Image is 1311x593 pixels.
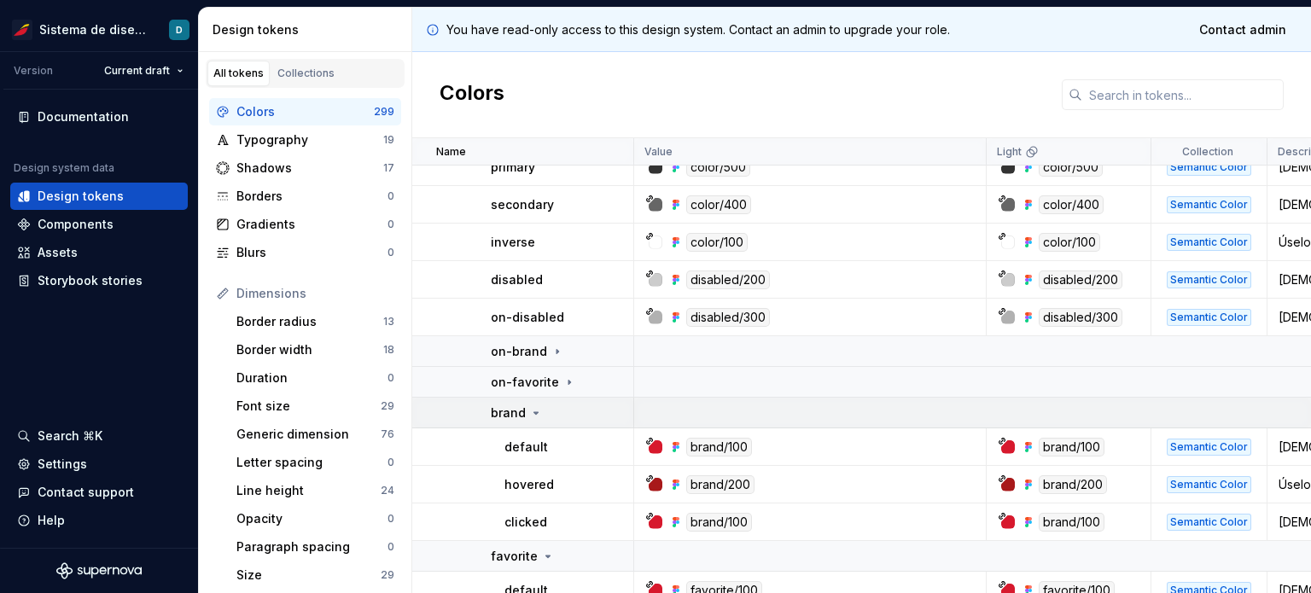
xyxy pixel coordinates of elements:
[1039,438,1104,456] div: brand/100
[491,374,559,391] p: on-favorite
[236,131,383,148] div: Typography
[1039,195,1104,214] div: color/400
[230,533,401,561] a: Paragraph spacing0
[38,108,129,125] div: Documentation
[1039,233,1100,252] div: color/100
[236,285,394,302] div: Dimensions
[236,538,387,555] div: Paragraph spacing
[236,510,387,527] div: Opacity
[38,456,87,473] div: Settings
[387,246,394,259] div: 0
[10,422,188,450] button: Search ⌘K
[491,234,535,251] p: inverse
[38,188,124,205] div: Design tokens
[213,67,264,80] div: All tokens
[1167,234,1251,251] div: Semantic Color
[236,188,387,205] div: Borders
[230,561,401,589] a: Size29
[277,67,335,80] div: Collections
[686,270,770,289] div: disabled/200
[686,513,752,532] div: brand/100
[491,548,538,565] p: favorite
[1188,15,1297,45] a: Contact admin
[209,98,401,125] a: Colors299
[230,421,401,448] a: Generic dimension76
[236,244,387,261] div: Blurs
[1167,439,1251,456] div: Semantic Color
[230,336,401,363] a: Border width18
[176,23,183,37] div: D
[209,183,401,210] a: Borders0
[686,475,755,494] div: brand/200
[387,218,394,231] div: 0
[1039,270,1122,289] div: disabled/200
[236,369,387,387] div: Duration
[1167,196,1251,213] div: Semantic Color
[381,484,394,497] div: 24
[38,216,114,233] div: Components
[230,449,401,476] a: Letter spacing0
[1039,308,1122,327] div: disabled/300
[644,145,673,159] p: Value
[236,426,381,443] div: Generic dimension
[491,309,564,326] p: on-disabled
[10,507,188,534] button: Help
[12,20,32,40] img: 55604660-494d-44a9-beb2-692398e9940a.png
[230,392,401,420] a: Font size29
[14,64,53,78] div: Version
[230,477,401,504] a: Line height24
[38,484,134,501] div: Contact support
[1167,476,1251,493] div: Semantic Color
[10,103,188,131] a: Documentation
[686,438,752,456] div: brand/100
[491,196,554,213] p: secondary
[491,404,526,421] p: brand
[1167,309,1251,326] div: Semantic Color
[38,244,78,261] div: Assets
[387,512,394,526] div: 0
[104,64,170,78] span: Current draft
[236,216,387,233] div: Gradients
[1039,513,1104,532] div: brand/100
[236,454,387,471] div: Letter spacing
[491,343,547,360] p: on-brand
[10,211,188,238] a: Components
[1039,475,1107,494] div: brand/200
[230,364,401,392] a: Duration0
[1039,158,1103,177] div: color/500
[10,479,188,506] button: Contact support
[236,482,381,499] div: Line height
[381,568,394,582] div: 29
[1167,159,1251,176] div: Semantic Color
[230,308,401,335] a: Border radius13
[1167,271,1251,288] div: Semantic Color
[39,21,149,38] div: Sistema de diseño Iberia
[686,195,751,214] div: color/400
[997,145,1022,159] p: Light
[96,59,191,83] button: Current draft
[230,505,401,532] a: Opacity0
[38,272,143,289] div: Storybook stories
[491,159,535,176] p: primary
[1167,514,1251,531] div: Semantic Color
[387,540,394,554] div: 0
[10,451,188,478] a: Settings
[236,567,381,584] div: Size
[491,271,543,288] p: disabled
[374,105,394,119] div: 299
[387,189,394,203] div: 0
[236,160,383,177] div: Shadows
[686,158,750,177] div: color/500
[387,456,394,469] div: 0
[236,398,381,415] div: Font size
[504,476,554,493] p: hovered
[383,133,394,147] div: 19
[10,239,188,266] a: Assets
[381,427,394,441] div: 76
[213,21,405,38] div: Design tokens
[387,371,394,385] div: 0
[56,562,142,579] svg: Supernova Logo
[38,512,65,529] div: Help
[440,79,504,110] h2: Colors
